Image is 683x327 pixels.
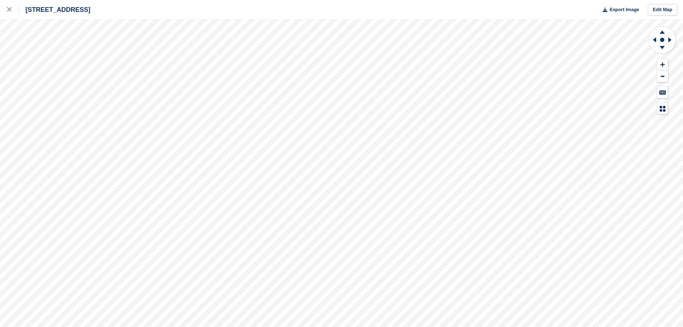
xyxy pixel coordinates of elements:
a: Edit Map [648,4,677,16]
button: Zoom In [657,59,668,71]
button: Map Legend [657,103,668,115]
button: Keyboard Shortcuts [657,87,668,98]
span: Export Image [610,6,639,13]
button: Export Image [598,4,639,16]
button: Zoom Out [657,71,668,83]
div: [STREET_ADDRESS] [19,5,90,14]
